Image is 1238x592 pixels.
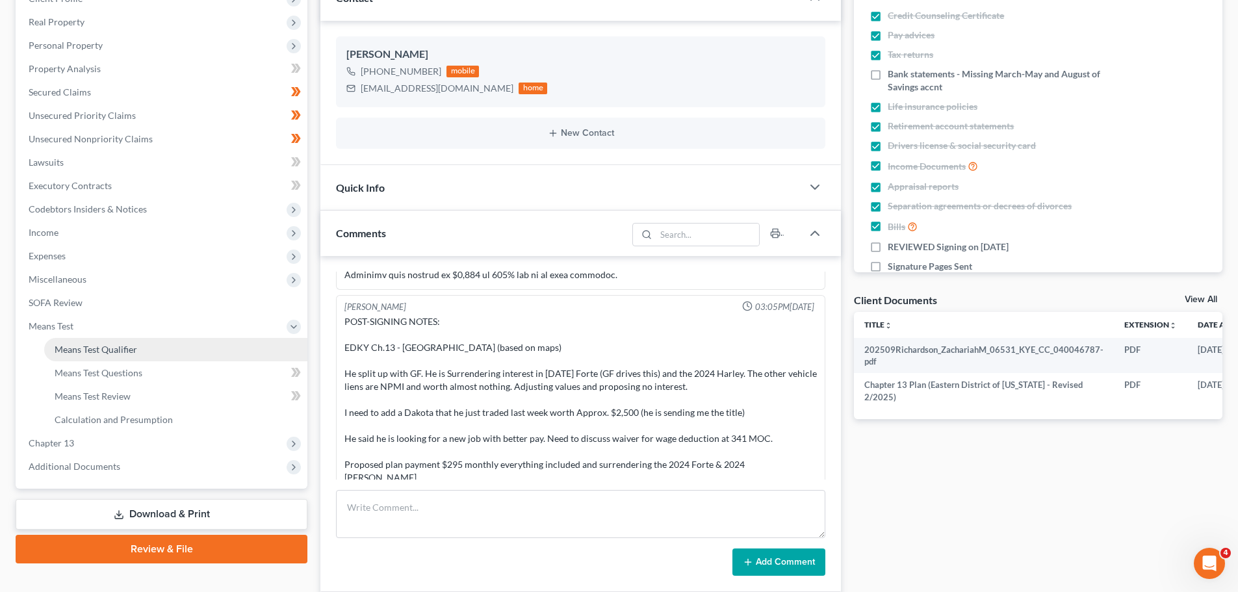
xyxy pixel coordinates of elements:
[888,180,959,193] span: Appraisal reports
[854,338,1114,374] td: 202509Richardson_ZachariahM_06531_KYE_CC_040046787-pdf
[18,81,307,104] a: Secured Claims
[18,174,307,198] a: Executory Contracts
[55,391,131,402] span: Means Test Review
[344,315,817,484] div: POST-SIGNING NOTES: EDKY Ch.13 - [GEOGRAPHIC_DATA] (based on maps) He split up with GF. He is Sur...
[55,367,142,378] span: Means Test Questions
[336,227,386,239] span: Comments
[1185,295,1217,304] a: View All
[519,83,547,94] div: home
[44,361,307,385] a: Means Test Questions
[1114,373,1187,409] td: PDF
[29,133,153,144] span: Unsecured Nonpriority Claims
[1124,320,1177,329] a: Extensionunfold_more
[854,293,937,307] div: Client Documents
[16,535,307,563] a: Review & File
[884,322,892,329] i: unfold_more
[29,250,66,261] span: Expenses
[346,128,815,138] button: New Contact
[18,104,307,127] a: Unsecured Priority Claims
[888,160,966,173] span: Income Documents
[18,57,307,81] a: Property Analysis
[1194,548,1225,579] iframe: Intercom live chat
[864,320,892,329] a: Titleunfold_more
[854,373,1114,409] td: Chapter 13 Plan (Eastern District of [US_STATE] - Revised 2/2025)
[29,16,84,27] span: Real Property
[44,408,307,431] a: Calculation and Presumption
[888,120,1014,133] span: Retirement account statements
[29,180,112,191] span: Executory Contracts
[29,110,136,121] span: Unsecured Priority Claims
[336,181,385,194] span: Quick Info
[361,65,441,78] div: [PHONE_NUMBER]
[755,301,814,313] span: 03:05PM[DATE]
[888,240,1009,253] span: REVIEWED Signing on [DATE]
[344,301,406,313] div: [PERSON_NAME]
[29,320,73,331] span: Means Test
[888,199,1072,212] span: Separation agreements or decrees of divorces
[29,297,83,308] span: SOFA Review
[29,437,74,448] span: Chapter 13
[29,40,103,51] span: Personal Property
[888,9,1004,22] span: Credit Counseling Certificate
[29,203,147,214] span: Codebtors Insiders & Notices
[888,220,905,233] span: Bills
[55,344,137,355] span: Means Test Qualifier
[29,461,120,472] span: Additional Documents
[18,151,307,174] a: Lawsuits
[656,224,760,246] input: Search...
[732,548,825,576] button: Add Comment
[888,139,1036,152] span: Drivers license & social security card
[29,86,91,97] span: Secured Claims
[888,68,1119,94] span: Bank statements - Missing March-May and August of Savings accnt
[55,414,173,425] span: Calculation and Presumption
[16,499,307,530] a: Download & Print
[18,127,307,151] a: Unsecured Nonpriority Claims
[44,338,307,361] a: Means Test Qualifier
[29,63,101,74] span: Property Analysis
[446,66,479,77] div: mobile
[29,227,58,238] span: Income
[29,274,86,285] span: Miscellaneous
[1220,548,1231,558] span: 4
[1169,322,1177,329] i: unfold_more
[29,157,64,168] span: Lawsuits
[44,385,307,408] a: Means Test Review
[18,291,307,315] a: SOFA Review
[361,82,513,95] div: [EMAIL_ADDRESS][DOMAIN_NAME]
[888,260,972,273] span: Signature Pages Sent
[888,48,933,61] span: Tax returns
[1114,338,1187,374] td: PDF
[888,29,935,42] span: Pay advices
[888,100,977,113] span: Life insurance policies
[346,47,815,62] div: [PERSON_NAME]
